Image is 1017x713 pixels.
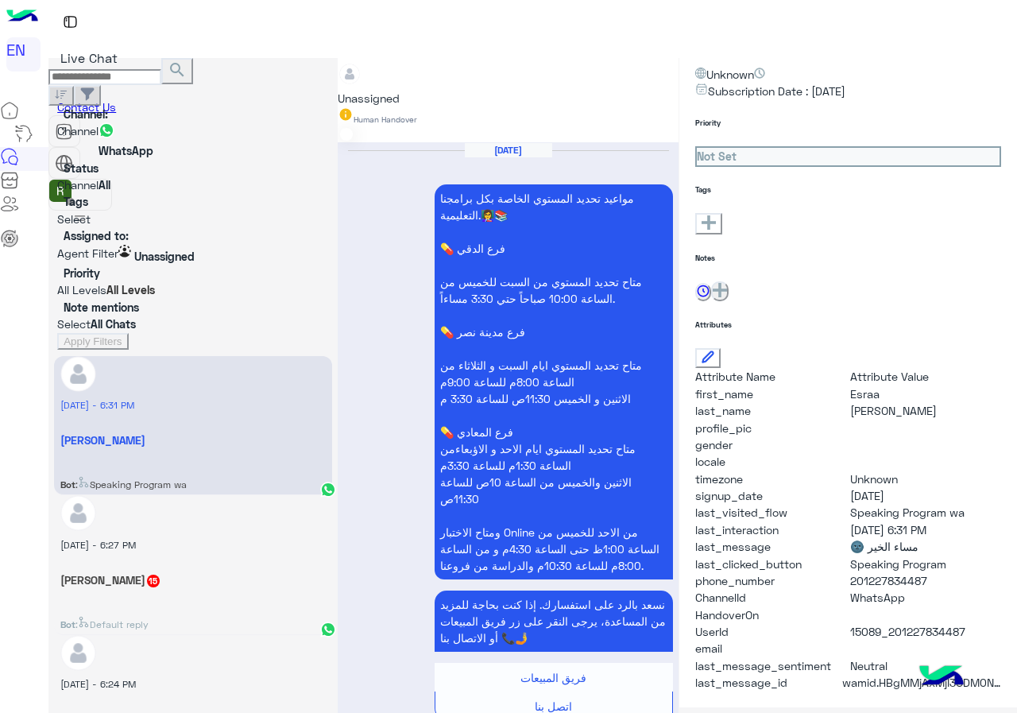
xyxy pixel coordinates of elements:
[850,386,1002,402] span: Esraa
[850,368,1002,385] span: Attribute Value
[338,91,400,105] span: Unassigned
[695,521,847,538] span: last_interaction
[354,114,417,124] small: Human Handover
[695,453,847,470] span: locale
[850,471,1002,487] span: Unknown
[695,253,1001,264] h6: Notes
[695,68,754,81] span: Unknown
[713,283,727,297] img: add
[695,436,847,453] span: gender
[57,122,99,160] div: Channel
[134,250,195,263] b: Unassigned
[60,678,136,690] span: [DATE] - 6:24 PM
[60,48,1005,68] p: Live Chat
[850,453,1002,470] span: null
[60,572,326,588] h5: Yasmin
[64,107,108,121] label: Channel:
[695,657,847,674] span: last_message_sentiment
[60,479,75,490] span: Bot
[695,368,847,385] span: Attribute Name
[850,640,1002,657] span: null
[695,623,847,640] span: UserId
[850,487,1002,504] span: 2025-01-08T07:01:41.747Z
[147,575,160,587] span: 15
[695,118,1001,129] h6: Priority
[60,495,96,531] img: defaultAdmin.png
[60,539,136,551] span: [DATE] - 6:27 PM
[64,195,88,208] label: Tags
[60,356,96,392] img: defaultAdmin.png
[695,538,847,555] span: last_message
[850,402,1002,419] span: Ahmed
[64,229,129,242] label: Assigned to:
[695,487,847,504] span: signup_date
[850,436,1002,453] span: null
[850,572,1002,589] span: 201227834487
[850,606,1002,623] span: null
[842,674,1001,691] span: wamid.HBgMMjAxMjI3ODM0NDg3FQIAEhggNzA4NEQ0NTlDODZBNTA2N0FERDZBQjYzRDFERDhENTMA
[57,333,128,350] button: Apply Filters
[435,184,673,579] p: 27/3/2025, 5:53 PM
[695,640,847,657] span: email
[695,420,847,436] span: profile_pic
[850,623,1002,640] span: 15089_201227834487
[695,572,847,589] span: phone_number
[695,589,847,606] span: ChannelId
[320,622,336,637] img: WhatsApp
[695,386,847,402] span: first_name
[850,657,1002,674] span: 0
[520,671,586,684] span: فريق المبيعات
[708,84,845,98] span: Subscription Date : [DATE]
[535,699,572,713] span: اتصل بنا
[695,184,1001,196] h6: Tags
[64,266,100,280] label: Priority
[64,161,99,175] label: Status
[60,635,96,671] img: defaultAdmin.png
[75,618,149,630] span: : Default reply
[850,589,1002,606] span: 2
[695,674,839,691] span: last_message_id
[435,591,673,652] p: 27/3/2025, 5:53 PM
[168,60,187,79] span: search
[850,504,1002,521] span: Speaking Program wa
[60,12,80,32] img: tab
[850,538,1002,555] span: مساء الخير 🌚
[695,471,847,487] span: timezone
[697,285,710,297] img: notes
[695,320,1001,331] h6: Attributes
[320,482,336,498] img: WhatsApp
[6,37,41,72] div: EN
[60,399,134,411] span: [DATE] - 6:31 PM
[914,649,969,705] img: hulul-logo.png
[99,144,153,157] b: WhatsApp
[60,432,326,448] h5: Esraa Ahmed
[60,618,75,630] span: Bot
[64,300,139,314] label: Note mentions
[695,402,847,419] span: last_name
[161,58,193,84] button: search
[850,556,1002,572] span: Speaking Program
[695,556,847,572] span: last_clicked_button
[465,143,552,157] h6: [DATE]
[75,479,187,490] span: : Speaking Program wa
[695,606,847,623] span: HandoverOn
[850,521,1002,538] span: 2025-08-20T15:31:45.225Z
[695,504,847,521] span: last_visited_flow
